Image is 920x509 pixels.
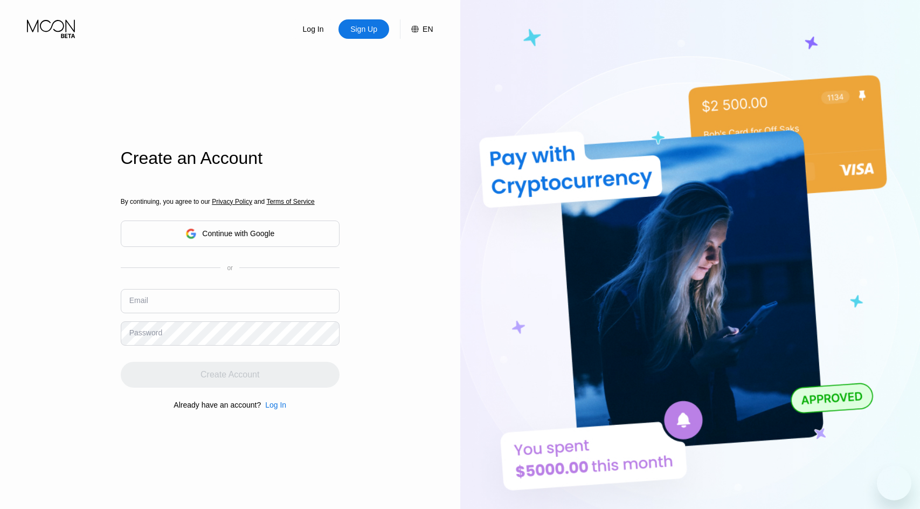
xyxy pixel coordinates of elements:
[400,19,433,39] div: EN
[288,19,338,39] div: Log In
[121,148,340,168] div: Create an Account
[423,25,433,33] div: EN
[121,221,340,247] div: Continue with Google
[174,401,261,409] div: Already have an account?
[129,328,162,337] div: Password
[265,401,286,409] div: Log In
[261,401,286,409] div: Log In
[877,466,911,500] iframe: 启动消息传送窗口的按钮
[338,19,389,39] div: Sign Up
[266,198,314,205] span: Terms of Service
[349,24,378,35] div: Sign Up
[302,24,325,35] div: Log In
[252,198,267,205] span: and
[129,296,148,305] div: Email
[121,198,340,205] div: By continuing, you agree to our
[212,198,252,205] span: Privacy Policy
[202,229,274,238] div: Continue with Google
[227,264,233,272] div: or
